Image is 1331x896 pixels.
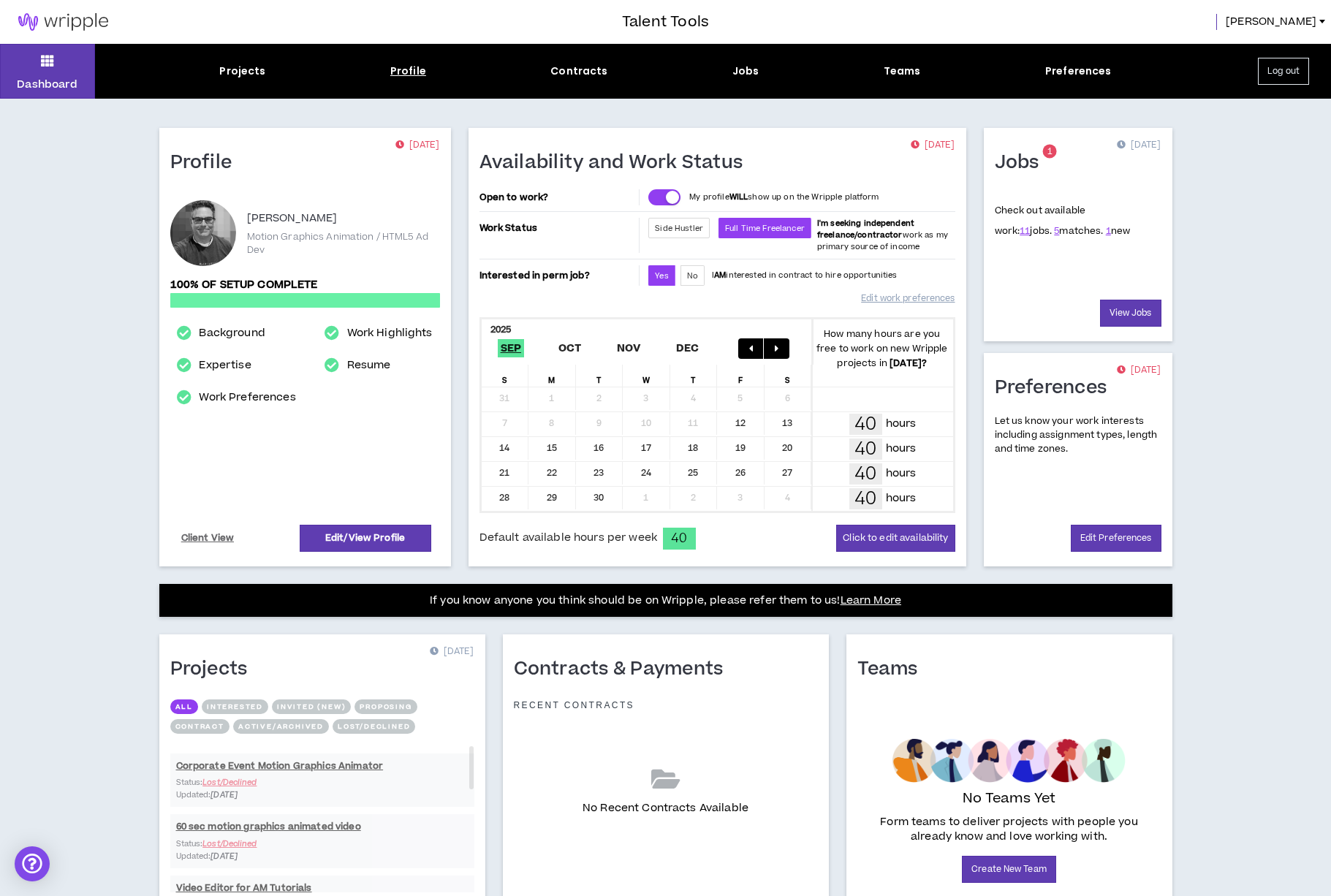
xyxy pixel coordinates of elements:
div: Open Intercom Messenger [15,846,50,881]
h1: Projects [170,658,259,681]
button: Interested [202,699,268,714]
div: Preferences [1045,64,1112,79]
span: matches. [1054,224,1103,238]
p: Open to work? [479,191,637,203]
span: Default available hours per week [479,530,657,546]
div: S [482,365,529,387]
p: If you know anyone you think should be on Wripple, please refer them to us! [430,592,901,610]
span: No [687,270,698,281]
span: Oct [555,339,585,357]
img: empty [892,739,1126,783]
a: Background [199,324,265,342]
div: S [765,365,812,387]
a: Resume [347,357,391,374]
a: Expertise [199,357,251,374]
p: No Teams Yet [963,789,1056,809]
a: Learn More [841,593,901,608]
h3: Talent Tools [622,11,709,33]
button: Lost/Declined [333,719,415,734]
span: 1 [1047,145,1053,158]
p: hours [886,466,917,482]
p: Interested in perm job? [479,265,637,286]
a: View Jobs [1100,300,1161,327]
h1: Availability and Work Status [479,151,754,175]
p: [DATE] [430,645,474,659]
p: Let us know your work interests including assignment types, length and time zones. [995,414,1161,457]
p: I interested in contract to hire opportunities [712,270,898,281]
div: Projects [219,64,265,79]
h1: Preferences [995,376,1118,400]
p: Dashboard [17,77,77,92]
strong: AM [714,270,726,281]
div: Christopher K. [170,200,236,266]
div: M [528,365,576,387]
p: [DATE] [1117,363,1161,378]
a: Work Preferences [199,389,295,406]
div: Jobs [732,64,759,79]
div: Teams [884,64,921,79]
b: [DATE] ? [890,357,927,370]
b: 2025 [490,323,512,336]
p: How many hours are you free to work on new Wripple projects in [811,327,953,371]
h1: Contracts & Payments [514,658,735,681]
p: hours [886,416,917,432]
button: All [170,699,198,714]
p: 100% of setup complete [170,277,440,293]
div: F [717,365,765,387]
a: Client View [179,525,237,551]
a: Create New Team [962,856,1056,883]
span: Nov [614,339,644,357]
p: hours [886,441,917,457]
span: [PERSON_NAME] [1226,14,1316,30]
a: 11 [1020,224,1030,238]
span: work as my primary source of income [817,218,948,252]
h1: Teams [857,658,929,681]
div: W [623,365,670,387]
a: Work Highlights [347,324,433,342]
p: Form teams to deliver projects with people you already know and love working with. [863,815,1156,844]
div: T [576,365,623,387]
p: [DATE] [911,138,955,153]
button: Invited (new) [272,699,351,714]
a: Edit work preferences [861,286,955,311]
div: T [670,365,718,387]
span: Sep [498,339,525,357]
h1: Profile [170,151,243,175]
a: Edit/View Profile [300,525,431,552]
p: No Recent Contracts Available [583,800,748,816]
p: [DATE] [1117,138,1161,153]
button: Proposing [354,699,417,714]
sup: 1 [1043,145,1057,159]
a: 5 [1054,224,1059,238]
span: jobs. [1020,224,1052,238]
p: Check out available work: [995,204,1131,238]
span: Side Hustler [655,223,703,234]
div: Contracts [550,64,607,79]
button: Active/Archived [233,719,329,734]
a: 1 [1106,224,1111,238]
span: Yes [655,270,668,281]
button: Click to edit availability [836,525,955,552]
button: Contract [170,719,230,734]
p: Recent Contracts [514,699,635,711]
p: [PERSON_NAME] [247,210,338,227]
p: Work Status [479,218,637,238]
a: Edit Preferences [1071,525,1161,552]
div: Profile [390,64,426,79]
p: hours [886,490,917,506]
span: new [1106,224,1131,238]
strong: WILL [729,191,748,202]
b: I'm seeking independent freelance/contractor [817,218,914,240]
p: [DATE] [395,138,439,153]
span: Dec [673,339,702,357]
p: Motion Graphics Animation / HTML5 Ad Dev [247,230,440,257]
h1: Jobs [995,151,1050,175]
p: My profile show up on the Wripple platform [689,191,879,203]
button: Log out [1258,58,1309,85]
